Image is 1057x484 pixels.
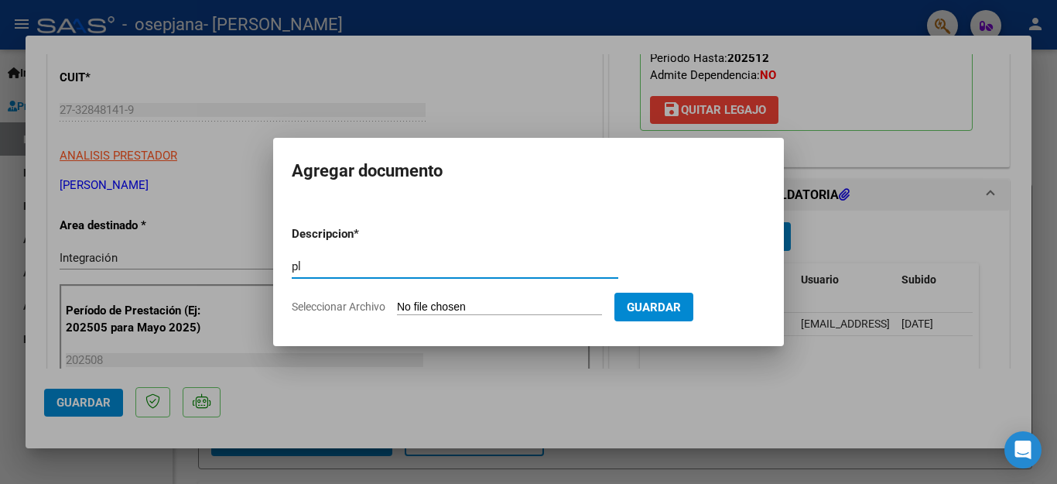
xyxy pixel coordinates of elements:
[1004,431,1042,469] div: Open Intercom Messenger
[627,300,681,314] span: Guardar
[292,225,434,243] p: Descripcion
[614,293,693,321] button: Guardar
[292,300,385,313] span: Seleccionar Archivo
[292,156,765,186] h2: Agregar documento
